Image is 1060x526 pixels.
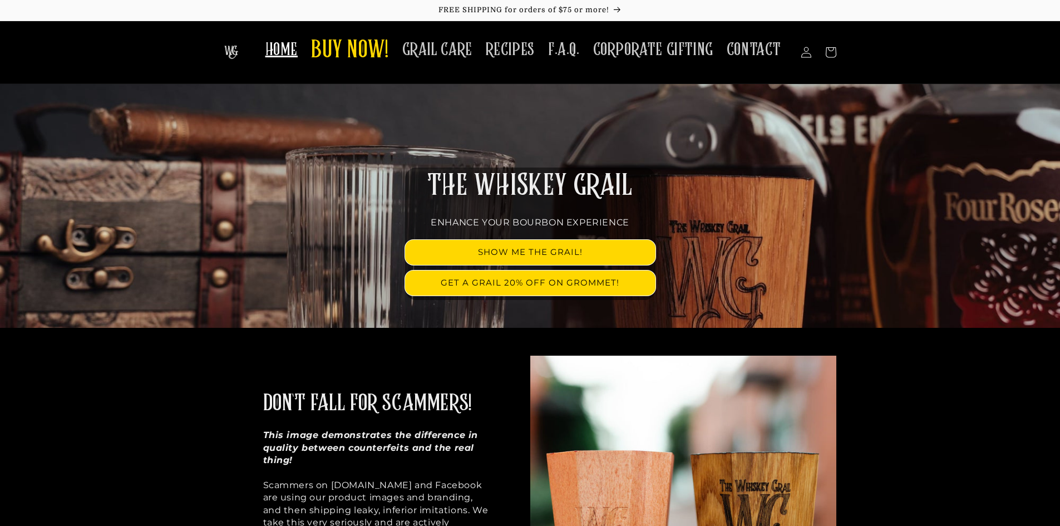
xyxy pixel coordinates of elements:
a: RECIPES [479,32,541,67]
span: F.A.Q. [548,39,580,61]
h2: DON'T FALL FOR SCAMMERS! [263,389,472,418]
img: The Whiskey Grail [224,46,238,59]
span: CORPORATE GIFTING [593,39,713,61]
span: THE WHISKEY GRAIL [427,171,632,200]
a: GRAIL CARE [396,32,479,67]
span: ENHANCE YOUR BOURBON EXPERIENCE [431,217,629,228]
span: RECIPES [486,39,535,61]
a: HOME [259,32,304,67]
a: CONTACT [720,32,788,67]
a: F.A.Q. [541,32,586,67]
p: FREE SHIPPING for orders of $75 or more! [11,6,1049,15]
a: SHOW ME THE GRAIL! [405,240,655,265]
span: GRAIL CARE [402,39,472,61]
a: GET A GRAIL 20% OFF ON GROMMET! [405,271,655,296]
strong: This image demonstrates the difference in quality between counterfeits and the real thing! [263,430,479,465]
span: BUY NOW! [311,36,389,66]
span: HOME [265,39,298,61]
a: CORPORATE GIFTING [586,32,720,67]
a: BUY NOW! [304,29,396,73]
span: CONTACT [727,39,781,61]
